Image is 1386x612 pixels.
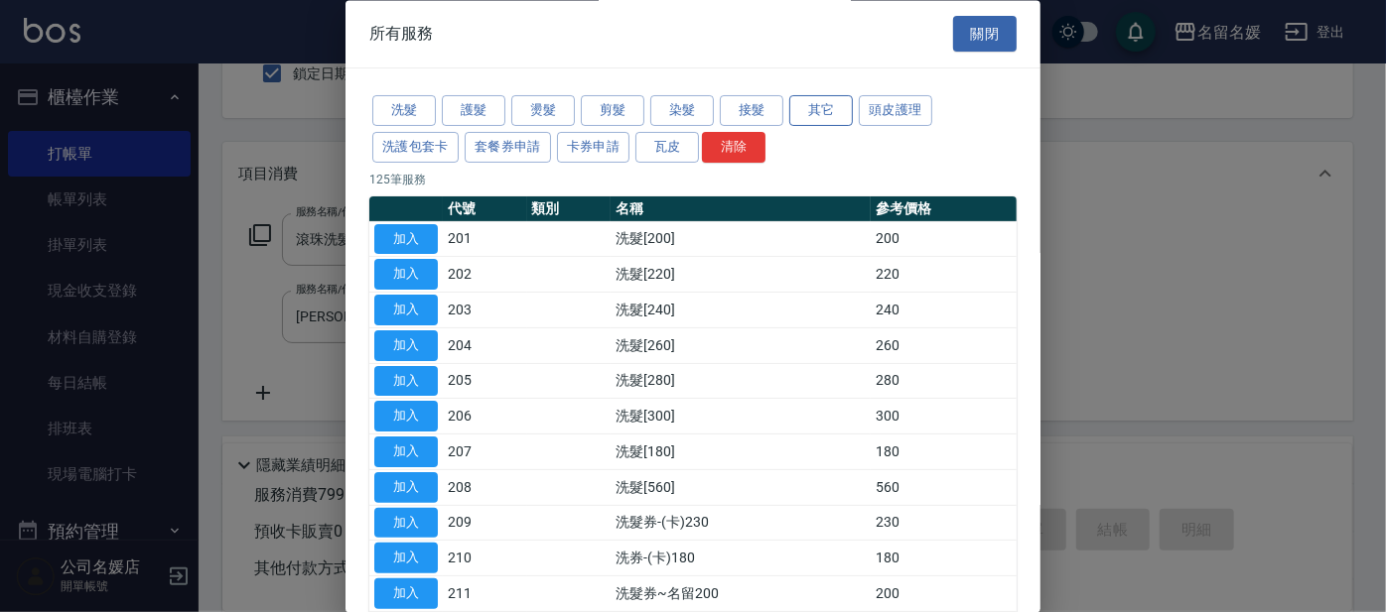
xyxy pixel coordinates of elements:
span: 所有服務 [369,24,433,44]
td: 洗髮[200] [611,222,871,258]
button: 洗護包套卡 [372,132,459,163]
td: 240 [871,293,1017,328]
td: 洗髮[180] [611,434,871,470]
td: 203 [443,293,527,328]
td: 209 [443,506,527,542]
button: 加入 [374,579,438,610]
button: 洗髮 [372,96,436,127]
td: 205 [443,364,527,400]
button: 加入 [374,437,438,468]
th: 類別 [527,196,612,222]
td: 280 [871,364,1017,400]
td: 208 [443,470,527,506]
td: 180 [871,541,1017,576]
button: 加入 [374,366,438,397]
td: 207 [443,434,527,470]
button: 護髮 [442,96,505,127]
button: 套餐券申請 [465,132,551,163]
td: 560 [871,470,1017,506]
button: 加入 [374,330,438,361]
td: 180 [871,434,1017,470]
td: 洗髮券-(卡)230 [611,506,871,542]
td: 洗券-(卡)180 [611,541,871,576]
td: 200 [871,576,1017,612]
button: 瓦皮 [635,132,699,163]
td: 洗髮[260] [611,328,871,364]
td: 洗髮[300] [611,399,871,434]
td: 洗髮[220] [611,257,871,293]
button: 加入 [374,296,438,326]
button: 卡券申請 [557,132,630,163]
td: 204 [443,328,527,364]
th: 參考價格 [871,196,1017,222]
td: 206 [443,399,527,434]
td: 300 [871,399,1017,434]
button: 染髮 [650,96,714,127]
button: 燙髮 [511,96,575,127]
button: 頭皮護理 [859,96,932,127]
button: 剪髮 [581,96,644,127]
button: 加入 [374,508,438,539]
button: 其它 [789,96,853,127]
td: 洗髮[240] [611,293,871,328]
td: 211 [443,576,527,612]
button: 關閉 [953,16,1017,53]
td: 202 [443,257,527,293]
button: 加入 [374,224,438,255]
button: 清除 [702,132,765,163]
td: 210 [443,541,527,576]
button: 加入 [374,544,438,574]
td: 220 [871,257,1017,293]
td: 260 [871,328,1017,364]
th: 代號 [443,196,527,222]
button: 接髮 [720,96,783,127]
td: 洗髮[280] [611,364,871,400]
td: 洗髮[560] [611,470,871,506]
button: 加入 [374,472,438,503]
p: 125 筆服務 [369,171,1017,188]
td: 200 [871,222,1017,258]
td: 洗髮券~名留200 [611,576,871,612]
td: 201 [443,222,527,258]
button: 加入 [374,402,438,432]
td: 230 [871,506,1017,542]
button: 加入 [374,260,438,291]
th: 名稱 [611,196,871,222]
